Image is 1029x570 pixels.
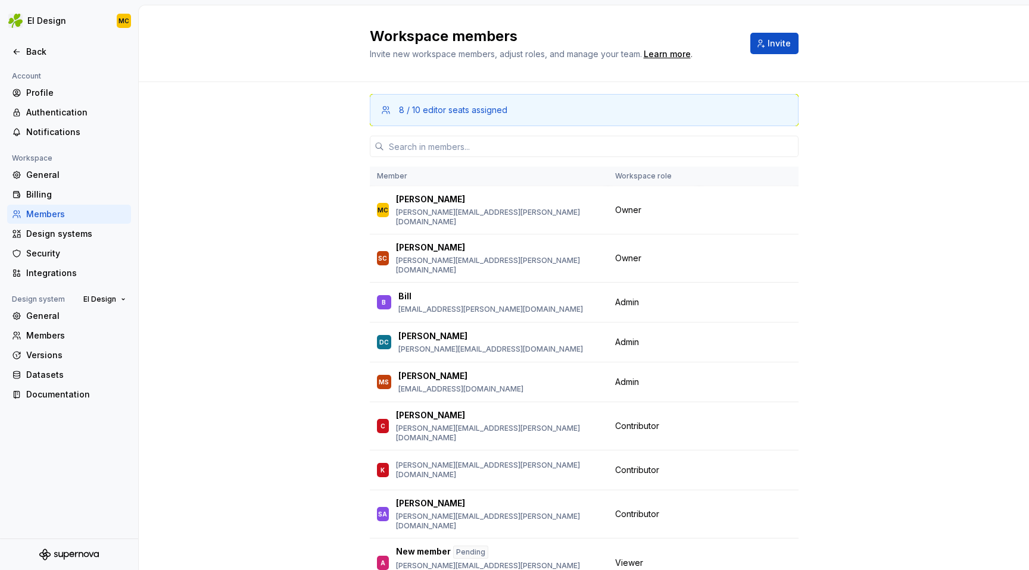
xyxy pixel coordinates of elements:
span: . [642,50,693,59]
p: [EMAIL_ADDRESS][DOMAIN_NAME] [398,384,523,394]
div: Design system [7,292,70,306]
div: Versions [26,349,126,361]
span: Contributor [615,464,659,476]
a: Documentation [7,385,131,404]
svg: Supernova Logo [39,549,99,560]
p: [PERSON_NAME] [396,242,465,253]
p: [PERSON_NAME][EMAIL_ADDRESS][PERSON_NAME][DOMAIN_NAME] [396,256,601,275]
div: Documentation [26,389,126,400]
th: Member [370,167,608,186]
a: Billing [7,185,131,204]
p: New member [396,546,451,559]
div: Notifications [26,126,126,138]
a: Datasets [7,365,131,384]
div: SC [378,252,387,264]
a: Authentication [7,103,131,122]
span: Owner [615,252,641,264]
span: Invite [768,37,791,49]
div: Members [26,330,126,342]
a: Profile [7,83,131,102]
p: [PERSON_NAME] [396,409,465,421]
button: Invite [750,33,799,54]
p: [PERSON_NAME] [398,370,467,382]
div: Back [26,46,126,58]
div: General [26,310,126,322]
span: EI Design [83,295,116,304]
img: 56b5df98-d96d-4d7e-807c-0afdf3bdaefa.png [8,14,23,28]
div: K [381,464,385,476]
a: Members [7,326,131,345]
p: [PERSON_NAME] [396,193,465,205]
span: Admin [615,376,639,388]
div: Integrations [26,267,126,279]
div: SA [378,508,387,520]
div: General [26,169,126,181]
div: Profile [26,87,126,99]
div: 8 / 10 editor seats assigned [399,104,507,116]
a: Notifications [7,123,131,142]
div: Datasets [26,369,126,381]
div: DC [379,336,389,348]
p: [PERSON_NAME][EMAIL_ADDRESS][PERSON_NAME][DOMAIN_NAME] [396,424,601,443]
a: Members [7,205,131,224]
p: [PERSON_NAME] [396,497,465,509]
p: [EMAIL_ADDRESS][PERSON_NAME][DOMAIN_NAME] [398,305,583,314]
div: EI Design [27,15,66,27]
div: MS [379,376,389,388]
p: [PERSON_NAME][EMAIL_ADDRESS][PERSON_NAME][DOMAIN_NAME] [396,461,601,480]
p: [PERSON_NAME] [398,330,467,342]
h2: Workspace members [370,27,736,46]
p: Bill [398,290,411,302]
div: MC [378,204,388,216]
div: MC [119,16,129,26]
div: B [382,296,386,308]
div: A [381,557,385,569]
p: [PERSON_NAME][EMAIL_ADDRESS][PERSON_NAME][DOMAIN_NAME] [396,208,601,227]
div: Account [7,69,46,83]
span: Contributor [615,508,659,520]
p: [PERSON_NAME][EMAIL_ADDRESS][DOMAIN_NAME] [398,344,583,354]
a: General [7,165,131,184]
th: Workspace role [608,167,699,186]
input: Search in members... [384,136,799,157]
div: Security [26,248,126,259]
a: Integrations [7,264,131,283]
a: General [7,306,131,325]
a: Design systems [7,224,131,243]
div: Pending [453,546,488,559]
span: Invite new workspace members, adjust roles, and manage your team. [370,49,642,59]
span: Contributor [615,420,659,432]
a: Versions [7,346,131,365]
div: Members [26,208,126,220]
a: Back [7,42,131,61]
p: [PERSON_NAME][EMAIL_ADDRESS][PERSON_NAME][DOMAIN_NAME] [396,512,601,531]
div: Authentication [26,107,126,118]
span: Viewer [615,557,643,569]
a: Learn more [644,48,691,60]
div: Billing [26,189,126,201]
span: Admin [615,336,639,348]
div: Design systems [26,228,126,240]
span: Owner [615,204,641,216]
button: EI DesignMC [2,8,136,34]
a: Security [7,244,131,263]
div: Workspace [7,151,57,165]
div: C [381,420,385,432]
span: Admin [615,296,639,308]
